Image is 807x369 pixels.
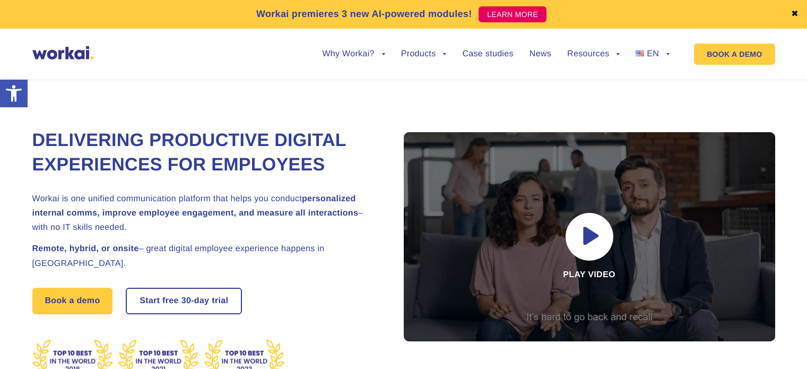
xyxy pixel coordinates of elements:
i: 30-day [181,297,210,305]
div: Play video [404,132,775,341]
strong: Remote, hybrid, or onsite [32,244,139,253]
a: ✖ [791,10,799,19]
p: Workai premieres 3 new AI-powered modules! [256,7,472,21]
a: Case studies [462,50,513,58]
a: News [530,50,551,58]
a: Products [401,50,447,58]
h2: Workai is one unified communication platform that helps you conduct – with no IT skills needed. [32,192,377,235]
a: LEARN MORE [479,6,546,22]
h2: – great digital employee experience happens in [GEOGRAPHIC_DATA]. [32,242,377,270]
a: Why Workai? [322,50,385,58]
span: EN [647,49,659,58]
a: Start free30-daytrial [127,289,241,313]
h1: Delivering Productive Digital Experiences for Employees [32,128,377,177]
a: BOOK A DEMO [694,44,775,65]
a: Book a demo [32,288,113,314]
a: Resources [567,50,620,58]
